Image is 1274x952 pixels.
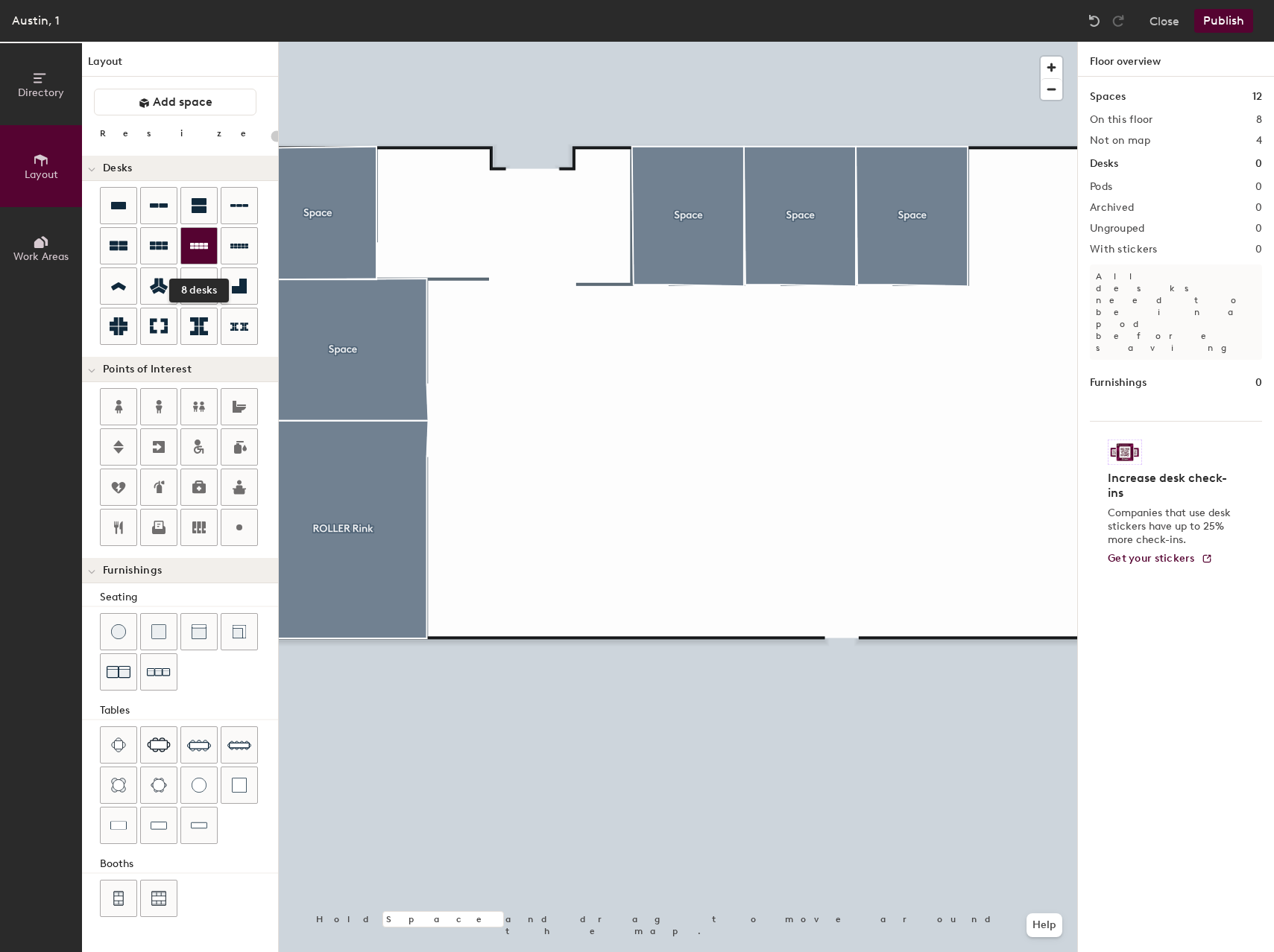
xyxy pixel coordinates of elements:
img: Four seat booth [112,891,125,906]
button: Cushion [140,613,177,650]
h2: On this floor [1090,114,1153,126]
span: Furnishings [103,565,162,577]
button: Four seat table [100,726,137,764]
h2: 0 [1255,244,1262,256]
span: Directory [18,86,64,99]
div: Tables [100,702,278,719]
img: Table (1x4) [191,818,207,833]
div: Austin, 1 [12,11,60,30]
p: Companies that use desk stickers have up to 25% more check-ins. [1108,507,1235,547]
h1: Spaces [1090,89,1126,105]
h2: Not on map [1090,135,1150,147]
button: Six seat booth [140,880,177,917]
h2: 8 [1256,114,1262,126]
h2: 0 [1255,181,1262,193]
button: Close [1150,9,1179,33]
img: Redo [1111,13,1126,28]
button: Ten seat table [221,726,258,764]
span: Work Areas [13,250,69,263]
img: Undo [1087,13,1102,28]
img: Four seat table [111,737,126,752]
button: Table (1x4) [180,807,218,844]
a: Get your stickers [1108,553,1213,565]
button: Help [1027,913,1062,937]
img: Six seat booth [151,891,166,906]
button: Publish [1194,9,1253,33]
img: Couch (corner) [232,624,247,639]
span: Get your stickers [1108,552,1195,565]
h2: Pods [1090,181,1112,193]
h1: 12 [1252,89,1262,105]
img: Couch (middle) [192,624,206,639]
button: Table (1x3) [140,807,177,844]
span: Desks [103,162,132,174]
img: Six seat table [147,737,171,752]
img: Ten seat table [227,733,251,757]
button: Four seat round table [100,767,137,804]
img: Six seat round table [151,778,167,793]
button: Stool [100,613,137,650]
h2: Archived [1090,202,1134,214]
img: Table (1x3) [151,818,167,833]
button: Table (1x2) [100,807,137,844]
button: Table (round) [180,767,218,804]
h4: Increase desk check-ins [1108,471,1235,501]
img: Table (round) [192,778,206,793]
h2: With stickers [1090,244,1158,256]
h2: 0 [1255,223,1262,235]
div: Seating [100,589,278,606]
h1: 0 [1255,156,1262,172]
h1: Layout [82,54,278,77]
h2: 0 [1255,202,1262,214]
button: Couch (corner) [221,613,258,650]
button: Couch (x2) [100,653,137,691]
img: Couch (x2) [107,660,130,684]
button: Couch (x3) [140,653,177,691]
img: Table (1x1) [232,778,247,793]
button: Four seat booth [100,880,137,917]
img: Sticker logo [1108,439,1142,465]
h2: Ungrouped [1090,223,1145,235]
img: Eight seat table [187,733,211,757]
span: Add space [153,95,212,110]
button: Six seat round table [140,767,177,804]
span: Layout [25,168,58,181]
button: Eight seat table [180,726,218,764]
div: Resize [100,127,265,139]
button: Add space [94,89,256,115]
img: Four seat round table [111,778,126,793]
h2: 4 [1256,135,1262,147]
span: Points of Interest [103,364,192,375]
img: Table (1x2) [110,818,127,833]
h1: Desks [1090,156,1118,172]
img: Stool [111,624,126,639]
p: All desks need to be in a pod before saving [1090,264,1262,360]
button: Table (1x1) [221,767,258,804]
img: Couch (x3) [147,661,171,684]
button: Couch (middle) [180,613,218,650]
button: 8 desks [180,227,218,264]
img: Cushion [151,624,166,639]
button: Six seat table [140,726,177,764]
h1: Furnishings [1090,375,1147,391]
h1: Floor overview [1078,42,1274,77]
div: Booths [100,856,278,872]
h1: 0 [1255,375,1262,391]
